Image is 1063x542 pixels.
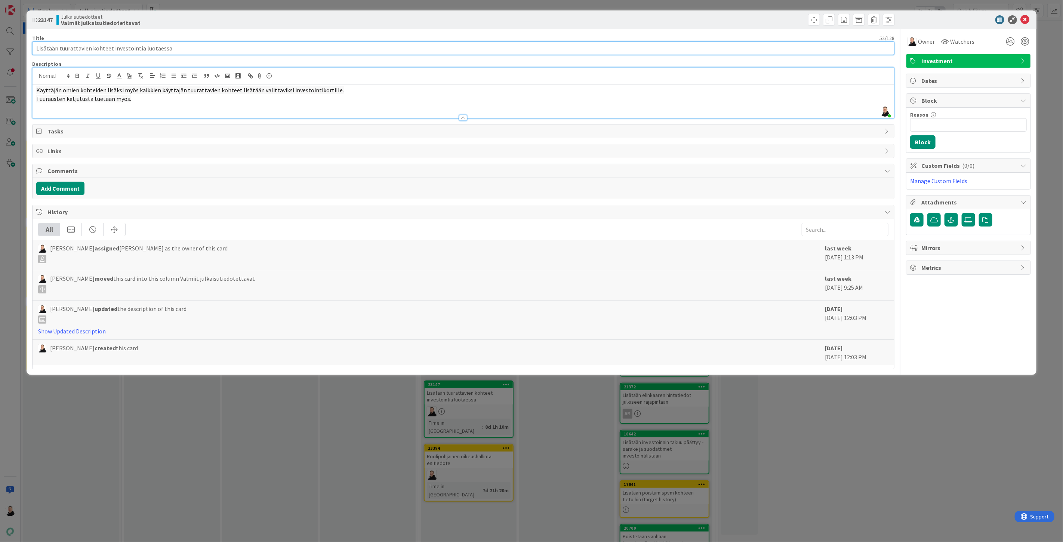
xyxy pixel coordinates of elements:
[825,244,851,252] b: last week
[825,305,842,312] b: [DATE]
[47,147,881,155] span: Links
[921,56,1017,65] span: Investment
[95,275,113,282] b: moved
[908,37,916,46] img: AN
[61,14,141,20] span: Julkaisutiedotteet
[32,41,894,55] input: type card name here...
[38,244,46,253] img: AN
[825,244,888,266] div: [DATE] 1:13 PM
[962,162,975,169] span: ( 0/0 )
[910,111,928,118] label: Reason
[825,344,842,352] b: [DATE]
[50,344,138,352] span: [PERSON_NAME] this card
[50,274,255,293] span: [PERSON_NAME] this card into this column Valmiit julkaisutiedotettavat
[95,244,119,252] b: assigned
[16,1,34,10] span: Support
[921,243,1017,252] span: Mirrors
[921,161,1017,170] span: Custom Fields
[921,96,1017,105] span: Block
[38,275,46,283] img: AN
[802,223,888,236] input: Search...
[880,106,890,117] img: KHqomuoKQRjoNQxyxxwtZmjOUFPU5med.jpg
[32,61,61,67] span: Description
[910,135,936,149] button: Block
[32,15,53,24] span: ID
[50,244,228,263] span: [PERSON_NAME] [PERSON_NAME] as the owner of this card
[910,177,968,185] a: Manage Custom Fields
[61,20,141,26] b: Valmiit julkaisutiedotettavat
[950,37,975,46] span: Watchers
[921,198,1017,207] span: Attachments
[825,304,888,336] div: [DATE] 12:03 PM
[47,207,881,216] span: History
[46,35,894,41] div: 52 / 128
[36,86,344,94] span: Käyttäjän omien kohteiden lisäksi myös kaikkien käyttäjän tuurattavien kohteet lisätään valittavi...
[825,344,888,361] div: [DATE] 12:03 PM
[32,35,44,41] label: Title
[38,327,106,335] a: Show Updated Description
[50,304,187,324] span: [PERSON_NAME] the description of this card
[921,76,1017,85] span: Dates
[38,344,46,352] img: AN
[95,305,117,312] b: updated
[47,127,881,136] span: Tasks
[38,305,46,313] img: AN
[921,263,1017,272] span: Metrics
[918,37,935,46] span: Owner
[36,95,131,102] span: Tuurausten ketjutusta tuetaan myös.
[825,275,851,282] b: last week
[825,274,888,296] div: [DATE] 9:25 AM
[95,344,116,352] b: created
[36,182,84,195] button: Add Comment
[38,223,60,236] div: All
[38,16,53,24] b: 23147
[47,166,881,175] span: Comments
